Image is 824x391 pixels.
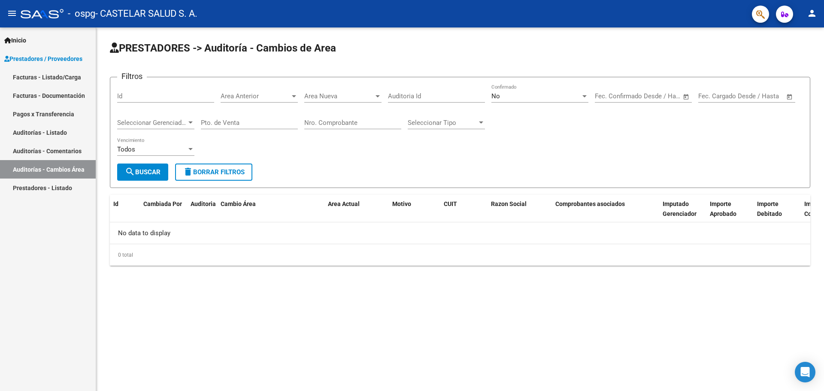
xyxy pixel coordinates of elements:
[328,200,360,207] span: Area Actual
[68,4,95,23] span: - ospg
[785,92,795,102] button: Open calendar
[217,195,324,233] datatable-header-cell: Cambio Área
[183,167,193,177] mat-icon: delete
[807,8,817,18] mat-icon: person
[221,200,256,207] span: Cambio Área
[392,200,411,207] span: Motivo
[117,145,135,153] span: Todos
[117,119,187,127] span: Seleccionar Gerenciador
[682,92,691,102] button: Open calendar
[183,168,245,176] span: Borrar Filtros
[706,195,754,233] datatable-header-cell: Importe Aprobado
[637,92,679,100] input: Fecha fin
[191,200,216,207] span: Auditoria
[440,195,488,233] datatable-header-cell: CUIT
[117,70,147,82] h3: Filtros
[741,92,782,100] input: Fecha fin
[125,167,135,177] mat-icon: search
[710,200,736,217] span: Importe Aprobado
[324,195,389,233] datatable-header-cell: Area Actual
[110,222,810,244] div: No data to display
[7,8,17,18] mat-icon: menu
[757,200,782,217] span: Importe Debitado
[444,200,457,207] span: CUIT
[698,92,733,100] input: Fecha inicio
[555,200,625,207] span: Comprobantes asociados
[113,200,118,207] span: Id
[595,92,630,100] input: Fecha inicio
[187,195,217,233] datatable-header-cell: Auditoria
[488,195,552,233] datatable-header-cell: Razon Social
[110,244,810,266] div: 0 total
[491,200,527,207] span: Razon Social
[659,195,706,233] datatable-header-cell: Imputado Gerenciador
[110,42,336,54] span: PRESTADORES -> Auditoría - Cambios de Area
[754,195,801,233] datatable-header-cell: Importe Debitado
[408,119,477,127] span: Seleccionar Tipo
[221,92,290,100] span: Area Anterior
[795,362,815,382] div: Open Intercom Messenger
[95,4,197,23] span: - CASTELAR SALUD S. A.
[389,195,440,233] datatable-header-cell: Motivo
[663,200,697,217] span: Imputado Gerenciador
[491,92,500,100] span: No
[143,200,182,207] span: Cambiada Por
[175,164,252,181] button: Borrar Filtros
[552,195,659,233] datatable-header-cell: Comprobantes asociados
[125,168,161,176] span: Buscar
[117,164,168,181] button: Buscar
[4,54,82,64] span: Prestadores / Proveedores
[110,195,140,233] datatable-header-cell: Id
[4,36,26,45] span: Inicio
[304,92,374,100] span: Area Nueva
[140,195,187,233] datatable-header-cell: Cambiada Por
